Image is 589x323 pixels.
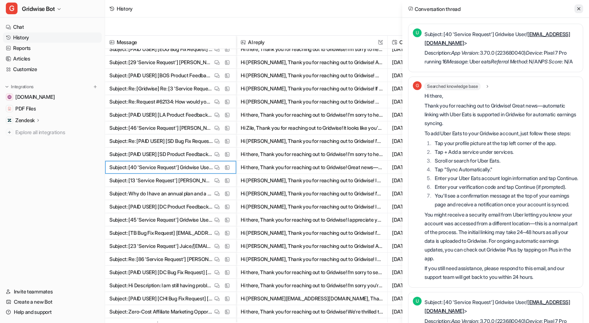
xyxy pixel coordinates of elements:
[451,50,478,56] em: App Version
[526,50,542,56] em: Device
[239,36,384,49] span: AI reply
[391,135,450,148] span: [DATE] 7:16PM
[241,69,383,82] button: Hi [PERSON_NAME], Thank you for reaching out to Gridwise! We appreciate your feedback about the "...
[391,36,450,49] span: Created at
[3,104,102,114] a: PDF FilesPDF Files
[109,161,213,174] p: Subject: [40 'Service Request'] Gridwise User/[EMAIL_ADDRESS][DOMAIN_NAME]> Description: *App Ver...
[3,92,102,102] a: gridwise.io[DOMAIN_NAME]
[425,92,578,100] p: Hi there,
[433,148,578,156] li: Tap + Add a service under services.
[538,58,562,65] em: NPS Score
[241,108,383,121] button: Hi there, Thank you for reaching out to Gridwise! I'm sorry to hear about the frustration with be...
[3,83,36,90] button: Integrations
[109,187,213,200] p: Subject: Why do I have an annual plan and a monthly plan? I'm getting charged too much Descriptio...
[109,240,213,253] p: Subject: [23 'Service Request'] Juice/[EMAIL_ADDRESS][DOMAIN_NAME]> Description: *App Version*: 3...
[4,84,9,89] img: expand menu
[6,129,13,136] img: explore all integrations
[241,174,383,187] button: Hi [PERSON_NAME], Thank you for reaching out to Gridwise! I see you mentioned "Better trucks." If...
[391,82,450,95] span: [DATE] 9:53PM
[425,31,570,46] a: [EMAIL_ADDRESS][DOMAIN_NAME]
[109,226,213,240] p: Subject: [TB Bug Fix Request] [EMAIL_ADDRESS][DOMAIN_NAME] Description: *App Version*: 3.70.0 (22...
[391,213,450,226] span: [DATE] 4:04PM
[3,297,102,307] a: Create a new Bot
[391,240,450,253] span: [DATE] 3:28PM
[7,106,12,111] img: PDF Files
[241,187,383,200] button: Hi [PERSON_NAME], Thank you for reaching out to Gridwise! I’m so sorry to hear about what you’re ...
[22,4,55,14] span: Gridwise Bot
[391,266,450,279] span: [DATE] 2:06PM
[241,135,383,148] button: Hi [PERSON_NAME], Thank you for reaching out to Gridwise! I’m sorry to hear you’re still having t...
[241,305,383,318] button: Hi there, Thank you for reaching out to Gridwise! We're thrilled that you're interested in joinin...
[433,139,578,148] li: Tap your profile picture at the top left corner of the app.
[391,69,450,82] span: [DATE] 10:21PM
[413,28,422,37] span: U
[117,5,133,12] div: History
[15,127,99,138] span: Explore all integrations
[391,121,450,135] span: [DATE] 8:24PM
[425,298,578,315] p: Subject: [40 'Service Request'] Gridwise User/ >
[433,174,578,183] li: Enter your Uber Eats account login information and tap Continue.
[425,210,578,263] p: You might receive a security email from Uber letting you know your account was accessed from a di...
[7,118,12,122] img: Zendesk
[391,108,450,121] span: [DATE] 9:14PM
[3,32,102,43] a: History
[391,161,450,174] span: [DATE] 6:26PM
[109,108,213,121] p: Subject: [PAID USER] [LA Product Feedback] [EMAIL_ADDRESS][DOMAIN_NAME] Description: *App Version...
[241,240,383,253] button: Hi [PERSON_NAME], Thank you for reaching out to Gridwise! At this time, automatic linking with Pu...
[109,121,213,135] p: Subject: [46 'Service Request'] [PERSON_NAME]/[PERSON_NAME][EMAIL_ADDRESS][PERSON_NAME][DOMAIN_NA...
[108,36,233,49] span: Message
[433,191,578,209] li: You'll see a confirmation message at the top of your earnings page and receive a notification onc...
[241,43,383,56] button: Hi there, Thank you for reaching out to Gridwise! I’m sorry to hear you’re stuck on the authentic...
[3,64,102,74] a: Customize
[7,95,12,99] img: gridwise.io
[241,213,383,226] button: Hi there, Thank you for reaching out to Gridwise! I appreciate your feedback about multi-vehicle ...
[6,3,18,14] span: G
[241,266,383,279] button: Hi there, Thank you for reaching out to Gridwise! I’m sorry to see you go, but I can help you can...
[109,148,213,161] p: Subject: [PAID USER] [SD Product Feedback] [EMAIL_ADDRESS][DOMAIN_NAME] Description: *App Version...
[241,56,383,69] button: Hi [PERSON_NAME], Thank you for reaching out to Gridwise! At this time, automatic linking with Tr...
[413,297,422,306] span: U
[425,264,578,281] p: If you still need assistance, please respond to this email, and our support team will get back to...
[3,54,102,64] a: Articles
[109,174,213,187] p: Subject: [13 'Service Request'] [PERSON_NAME]/[EMAIL_ADDRESS][DOMAIN_NAME]> Description: *App Ver...
[109,43,213,56] p: Subject: [PAID USER] [EUG Bug Fix Request] [EMAIL_ADDRESS][DOMAIN_NAME] Description: *App Version...
[3,287,102,297] a: Invite teammates
[109,95,213,108] p: Subject: Re: Request #62134: How would you rate the support you received? Description: This is a ...
[391,95,450,108] span: [DATE] 9:52PM
[241,226,383,240] button: Hi [PERSON_NAME], Thank you for reaching out to Gridwise! I’d be happy to help with your account ...
[491,58,527,65] em: Referral Method
[109,69,213,82] p: Subject: [PAID USER] [BOS Product Feedback] [EMAIL_ADDRESS][DOMAIN_NAME] Description: *App Versio...
[241,148,383,161] button: Hi there, Thank you for reaching out to Gridwise! I'm sorry to hear that your mileage tracking st...
[391,292,450,305] span: [DATE] 1:22PM
[15,117,35,124] p: Zendesk
[391,187,450,200] span: [DATE] 5:42PM
[3,22,102,32] a: Chat
[447,58,467,65] em: Message
[241,121,383,135] button: Hi Zile, Thank you for reaching out to Gridwise! It looks like you're submitting a service reques...
[425,101,578,128] p: Thank you for reaching out to Gridwise! Great news—automatic linking with Uber Eats is supported ...
[391,56,450,69] span: [DATE] 10:43PM
[11,84,34,90] p: Integrations
[433,156,578,165] li: Scroll or search for Uber Eats.
[241,292,383,305] button: Hi [PERSON_NAME][EMAIL_ADDRESS][DOMAIN_NAME], Thank you for reaching out to Gridwise! I understan...
[109,279,213,292] p: Subject: Hi Description: I am still having problems with Instacart updating my trips. The past tw...
[425,30,578,47] p: Subject: [40 'Service Request'] Gridwise User/ >
[433,183,578,191] li: Enter your verification code and tap Continue (if prompted).
[109,305,213,318] p: Subject: Zero-Cost Affiliate Marketing Opportunity Description: We’ve partnered with a leading af...
[109,253,213,266] p: Subject: Re: [86 'Service Request'] [PERSON_NAME] [PERSON_NAME]/[EMAIL_ADDRESS][DOMAIN_NAME]> Des...
[3,307,102,317] a: Help and support
[241,279,383,292] button: Hi there, Thank you for reaching out to Gridwise! I’m sorry you’re having trouble with your Insta...
[391,43,450,56] span: [DATE] 2:29AM
[93,84,98,89] img: menu_add.svg
[391,226,450,240] span: [DATE] 3:51PM
[109,292,213,305] p: Subject: [PAID USER] [CHI Bug Fix Request] [EMAIL_ADDRESS][DOMAIN_NAME] Description: *App Version...
[109,266,213,279] p: Subject: [PAID USER] [DC Bug Fix Request] [EMAIL_ADDRESS][DOMAIN_NAME] Description: *App Version*...
[109,200,213,213] p: Subject: [PAID USER] [DC Product Feedback] [EMAIL_ADDRESS][DOMAIN_NAME] Description: *App Version...
[425,83,480,90] span: Searched knowledge base
[391,148,450,161] span: [DATE] 7:14PM
[241,200,383,213] button: Hi [PERSON_NAME], Thank you for reaching out to Gridwise! I appreciate you sharing your honest fe...
[15,93,55,101] span: [DOMAIN_NAME]
[425,48,578,66] p: Description: : 3.70.0 (223680040) : Pixel 7 Pro running 16 : Uber eats : N/A : N/A
[433,165,578,174] li: Tap "Sync Automatically."
[241,253,383,266] button: Hi [PERSON_NAME], Thank you for reaching out to Gridwise! I see this is a follow-up to your servi...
